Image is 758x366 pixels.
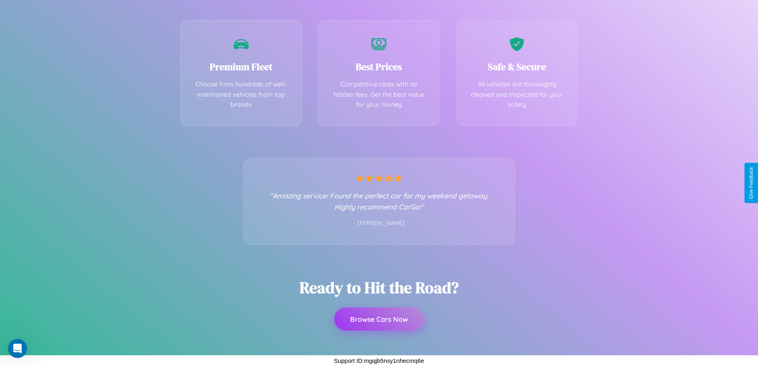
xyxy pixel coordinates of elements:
[748,167,754,199] div: Give Feedback
[330,79,428,110] p: Competitive rates with no hidden fees. Get the best value for your money
[330,60,428,73] h3: Best Prices
[334,307,424,331] button: Browse Cars Now
[8,339,27,358] iframe: Intercom live chat
[193,60,290,73] h3: Premium Fleet
[300,277,459,298] h2: Ready to Hit the Road?
[334,355,424,366] p: Support ID: mgqjb5nsy1nhecmq6e
[468,60,566,73] h3: Safe & Secure
[260,190,499,212] p: "Amazing service! Found the perfect car for my weekend getaway. Highly recommend CarGo!"
[468,79,566,110] p: All vehicles are thoroughly cleaned and inspected for your safety
[193,79,290,110] p: Choose from hundreds of well-maintained vehicles from top brands
[260,218,499,229] p: - [PERSON_NAME]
